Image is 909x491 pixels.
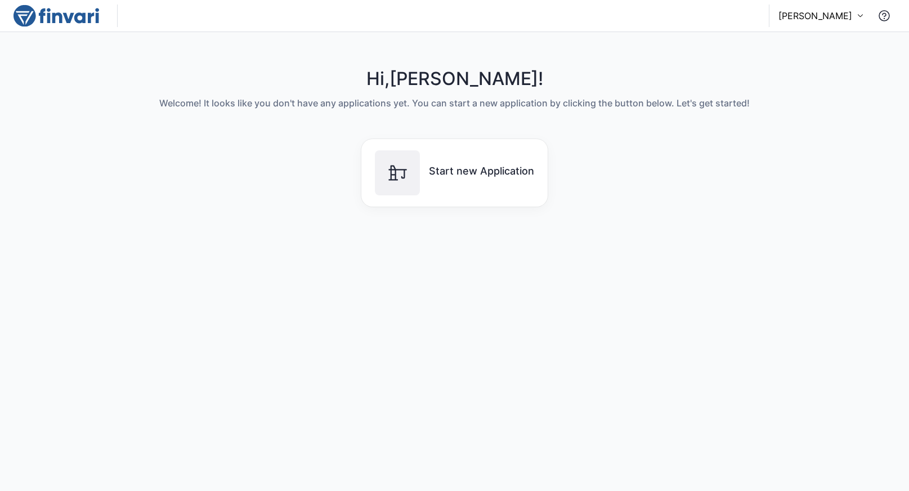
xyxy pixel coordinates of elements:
[14,5,99,27] img: logo
[357,136,552,210] button: Start new Application
[778,9,852,23] p: [PERSON_NAME]
[159,68,750,90] h4: Hi, [PERSON_NAME] !
[873,5,895,27] button: Contact Support
[778,9,864,23] button: [PERSON_NAME]
[429,165,534,177] h6: Start new Application
[159,96,750,110] h6: Welcome! It looks like you don't have any applications yet. You can start a new application by cl...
